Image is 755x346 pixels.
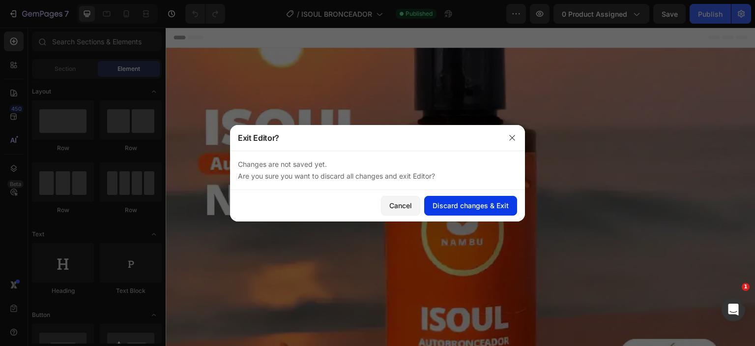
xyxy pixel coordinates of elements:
[722,298,745,321] iframe: Intercom live chat
[389,200,412,211] div: Cancel
[742,283,750,291] span: 1
[433,200,509,211] div: Discard changes & Exit
[238,132,279,144] p: Exit Editor?
[238,158,517,182] p: Changes are not saved yet. Are you sure you want to discard all changes and exit Editor?
[424,196,517,216] button: Discard changes & Exit
[381,196,420,216] button: Cancel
